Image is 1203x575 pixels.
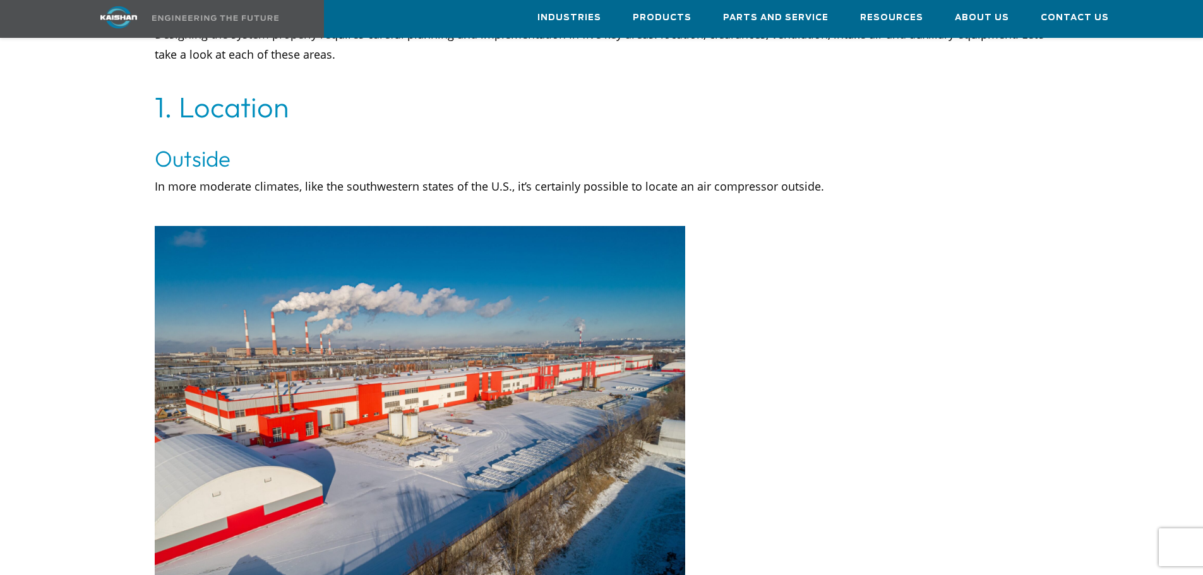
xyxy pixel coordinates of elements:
[633,11,691,25] span: Products
[633,1,691,35] a: Products
[152,15,278,21] img: Engineering the future
[955,1,1009,35] a: About Us
[155,176,1049,196] p: In more moderate climates, like the southwestern states of the U.S., it’s certainly possible to l...
[1041,1,1109,35] a: Contact Us
[71,6,166,28] img: kaishan logo
[723,1,829,35] a: Parts and Service
[537,1,601,35] a: Industries
[155,90,1049,125] h2: 1. Location
[723,11,829,25] span: Parts and Service
[860,1,923,35] a: Resources
[155,24,1049,64] p: Designing the system properly requires careful planning and implementation in five key areas: loc...
[1041,11,1109,25] span: Contact Us
[537,11,601,25] span: Industries
[155,141,1049,176] h3: Outside
[860,11,923,25] span: Resources
[955,11,1009,25] span: About Us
